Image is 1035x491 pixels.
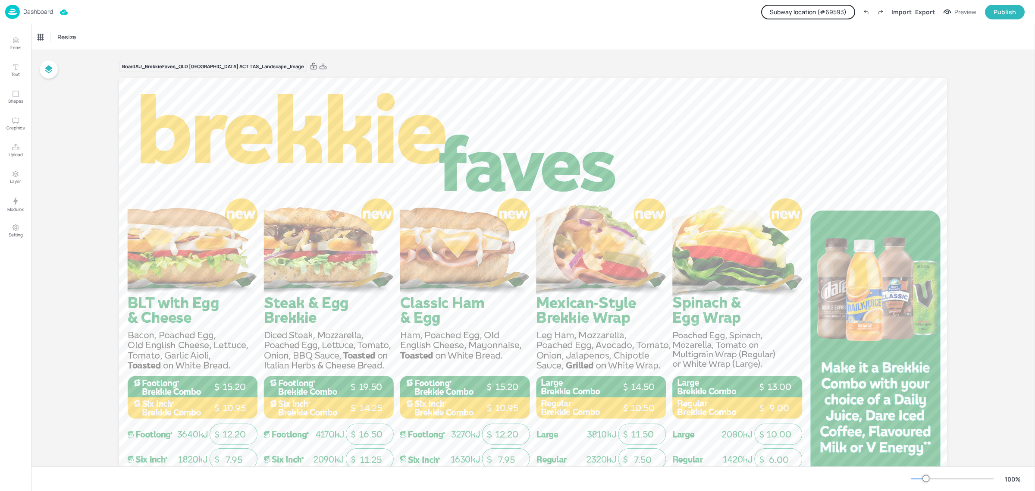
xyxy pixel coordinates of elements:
[359,429,383,440] span: 16.50
[226,454,242,466] span: 7.95
[354,381,388,393] p: 19.50
[634,454,652,466] span: 7.50
[954,7,976,17] div: Preview
[859,5,873,19] label: Undo (Ctrl + Z)
[762,402,796,415] p: 9.00
[489,402,524,415] p: 10.95
[217,402,251,415] p: 10.95
[1002,475,1023,484] div: 100 %
[360,454,382,466] span: 11.25
[769,454,789,466] span: 6.00
[626,402,660,415] p: 10.50
[766,429,791,440] span: 10.00
[891,7,912,16] div: Import
[994,7,1016,17] div: Publish
[354,402,388,415] p: 14.25
[23,9,53,15] p: Dashboard
[631,429,654,440] span: 11.50
[873,5,888,19] label: Redo (Ctrl + Y)
[626,381,660,393] p: 14.50
[5,5,20,19] img: logo-86c26b7e.jpg
[762,381,796,393] p: 13.00
[938,6,982,19] button: Preview
[985,5,1025,19] button: Publish
[217,381,251,393] p: 15.20
[56,32,78,41] span: Resize
[489,381,524,393] p: 15.20
[915,7,935,16] div: Export
[119,61,307,72] div: Board AU_BrekkieFaves_QLD [GEOGRAPHIC_DATA] ACT TAS_Landscape_Image
[223,429,246,440] span: 12.20
[498,454,515,466] span: 7.95
[761,5,855,19] button: Subway location (#69593)
[495,429,518,440] span: 12.20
